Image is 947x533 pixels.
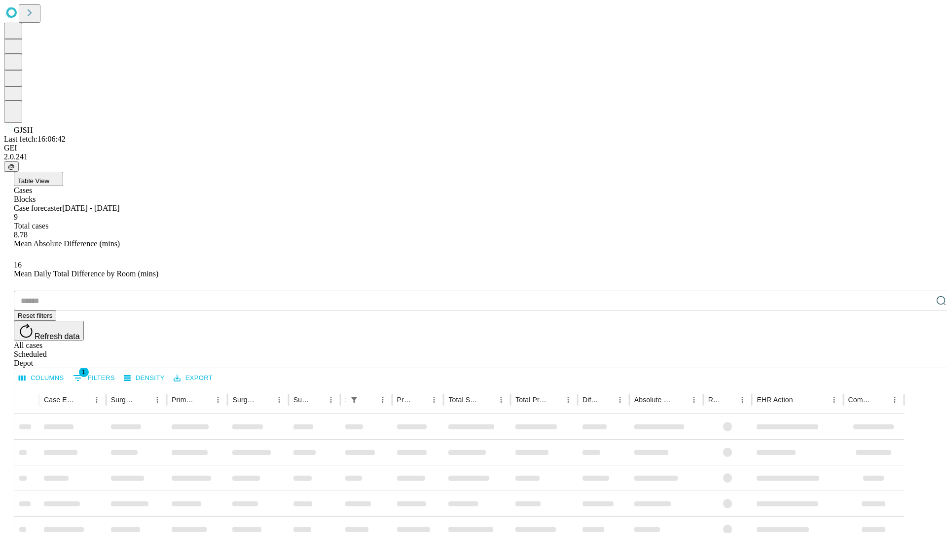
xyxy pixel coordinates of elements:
[735,393,749,407] button: Menu
[211,393,225,407] button: Menu
[4,144,943,152] div: GEI
[232,396,257,404] div: Surgery Name
[561,393,575,407] button: Menu
[150,393,164,407] button: Menu
[347,393,361,407] div: 1 active filter
[376,393,390,407] button: Menu
[44,396,75,404] div: Case Epic Id
[347,393,361,407] button: Show filters
[599,393,613,407] button: Sort
[79,367,89,377] span: 1
[35,332,80,341] span: Refresh data
[14,321,84,341] button: Refresh data
[547,393,561,407] button: Sort
[362,393,376,407] button: Sort
[14,126,33,134] span: GJSH
[4,135,66,143] span: Last fetch: 16:06:42
[293,396,309,404] div: Surgery Date
[172,396,196,404] div: Primary Service
[14,213,18,221] span: 9
[14,230,28,239] span: 8.78
[121,371,167,386] button: Density
[848,396,873,404] div: Comments
[16,371,67,386] button: Select columns
[634,396,672,404] div: Absolute Difference
[4,161,19,172] button: @
[62,204,119,212] span: [DATE] - [DATE]
[480,393,494,407] button: Sort
[757,396,793,404] div: EHR Action
[14,239,120,248] span: Mean Absolute Difference (mins)
[708,396,721,404] div: Resolved in EHR
[18,312,52,319] span: Reset filters
[427,393,441,407] button: Menu
[345,396,346,404] div: Scheduled In Room Duration
[14,310,56,321] button: Reset filters
[197,393,211,407] button: Sort
[14,204,62,212] span: Case forecaster
[827,393,841,407] button: Menu
[722,393,735,407] button: Sort
[258,393,272,407] button: Sort
[90,393,104,407] button: Menu
[874,393,888,407] button: Sort
[448,396,479,404] div: Total Scheduled Duration
[494,393,508,407] button: Menu
[137,393,150,407] button: Sort
[673,393,687,407] button: Sort
[583,396,598,404] div: Difference
[310,393,324,407] button: Sort
[397,396,413,404] div: Predicted In Room Duration
[14,172,63,186] button: Table View
[794,393,808,407] button: Sort
[18,177,49,185] span: Table View
[14,269,158,278] span: Mean Daily Total Difference by Room (mins)
[413,393,427,407] button: Sort
[71,370,117,386] button: Show filters
[888,393,902,407] button: Menu
[171,371,215,386] button: Export
[76,393,90,407] button: Sort
[272,393,286,407] button: Menu
[14,261,22,269] span: 16
[687,393,701,407] button: Menu
[14,222,48,230] span: Total cases
[4,152,943,161] div: 2.0.241
[111,396,136,404] div: Surgeon Name
[515,396,546,404] div: Total Predicted Duration
[613,393,627,407] button: Menu
[324,393,338,407] button: Menu
[8,163,15,170] span: @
